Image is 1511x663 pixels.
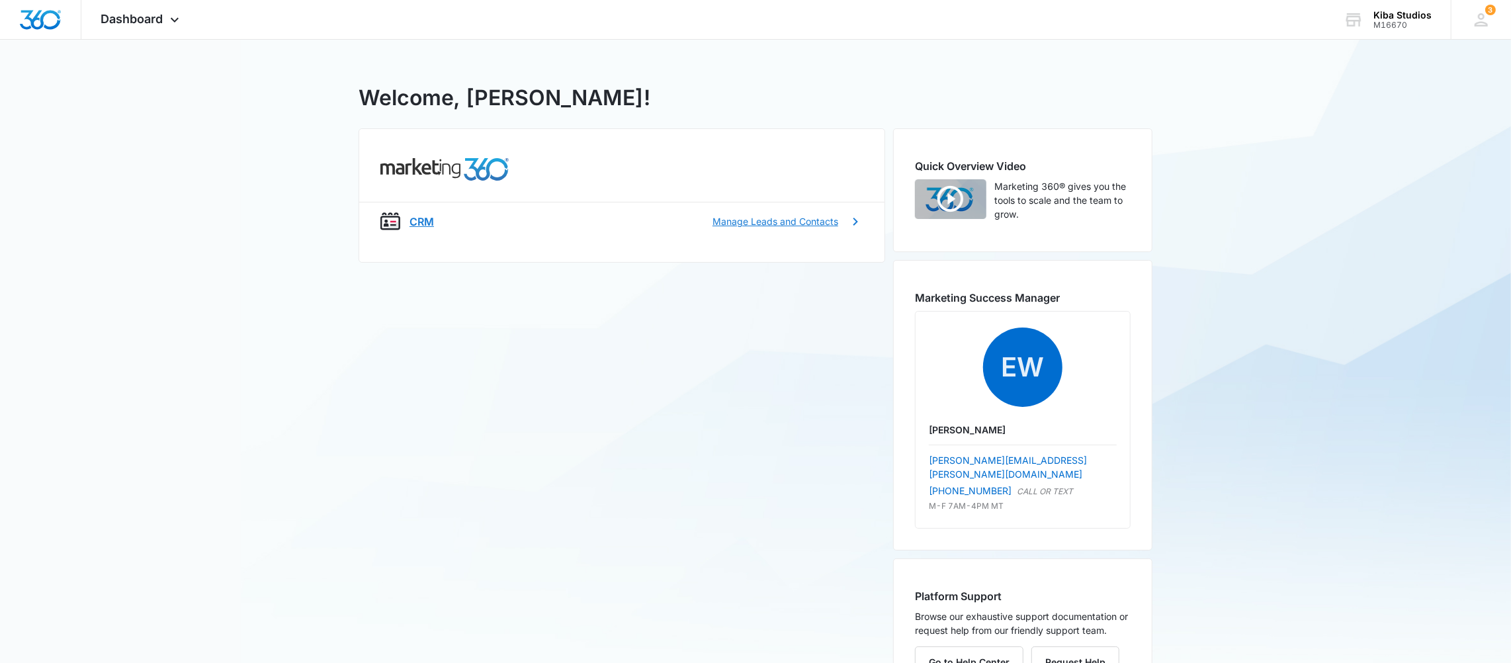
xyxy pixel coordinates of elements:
p: CRM [410,214,434,230]
img: Quick Overview Video [915,179,986,219]
p: [PERSON_NAME] [929,423,1117,437]
p: Browse our exhaustive support documentation or request help from our friendly support team. [915,609,1131,637]
span: EW [983,328,1062,407]
h2: Platform Support [915,588,1131,604]
p: CALL OR TEXT [1017,486,1073,498]
img: common.products.marketing.title [380,158,509,181]
p: Manage Leads and Contacts [712,214,838,228]
a: crmCRMManage Leads and Contacts [359,202,885,241]
h1: Welcome, [PERSON_NAME]! [359,82,650,114]
div: account name [1373,10,1432,21]
a: [PERSON_NAME][EMAIL_ADDRESS][PERSON_NAME][DOMAIN_NAME] [929,455,1087,480]
div: notifications count [1485,5,1496,15]
h2: Quick Overview Video [915,158,1131,174]
span: 3 [1485,5,1496,15]
p: Marketing 360® gives you the tools to scale and the team to grow. [994,179,1131,221]
span: Dashboard [101,12,163,26]
div: account id [1373,21,1432,30]
a: [PHONE_NUMBER] [929,484,1012,498]
img: crm [380,212,400,232]
p: M-F 7AM-4PM MT [929,500,1117,512]
h2: Marketing Success Manager [915,290,1131,306]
